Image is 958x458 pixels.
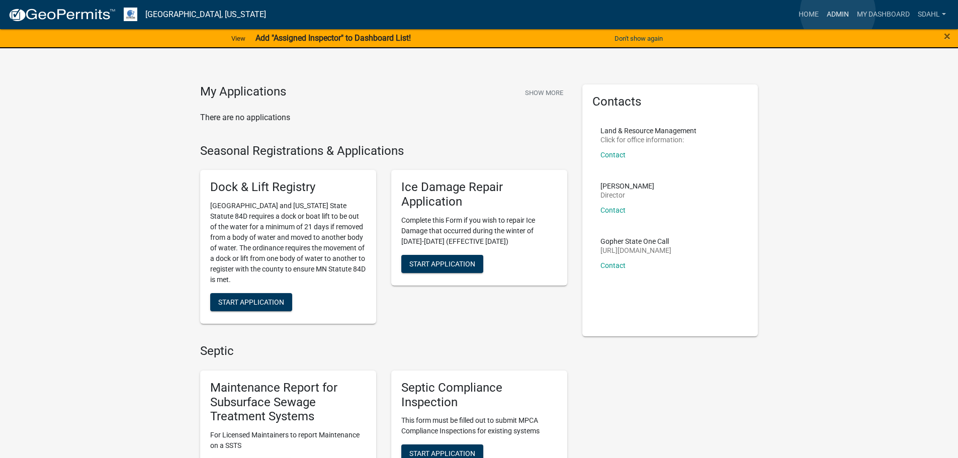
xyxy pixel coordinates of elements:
a: Contact [600,206,626,214]
img: Otter Tail County, Minnesota [124,8,137,21]
p: Click for office information: [600,136,696,143]
h5: Dock & Lift Registry [210,180,366,195]
h5: Contacts [592,95,748,109]
p: This form must be filled out to submit MPCA Compliance Inspections for existing systems [401,415,557,436]
button: Don't show again [611,30,667,47]
p: Gopher State One Call [600,238,671,245]
p: Land & Resource Management [600,127,696,134]
span: Start Application [409,259,475,267]
span: Start Application [218,298,284,306]
p: Director [600,192,654,199]
p: [URL][DOMAIN_NAME] [600,247,671,254]
button: Start Application [401,255,483,273]
a: Contact [600,151,626,159]
span: Start Application [409,449,475,457]
p: For Licensed Maintainers to report Maintenance on a SSTS [210,430,366,451]
a: View [227,30,249,47]
a: Contact [600,261,626,269]
a: sdahl [914,5,950,24]
h5: Septic Compliance Inspection [401,381,557,410]
p: There are no applications [200,112,567,124]
a: My Dashboard [853,5,914,24]
p: Complete this Form if you wish to repair Ice Damage that occurred during the winter of [DATE]-[DA... [401,215,557,247]
h4: Seasonal Registrations & Applications [200,144,567,158]
h4: Septic [200,344,567,358]
strong: Add "Assigned Inspector" to Dashboard List! [255,33,411,43]
span: × [944,29,950,43]
p: [GEOGRAPHIC_DATA] and [US_STATE] State Statute 84D requires a dock or boat lift to be out of the ... [210,201,366,285]
a: Admin [823,5,853,24]
h4: My Applications [200,84,286,100]
p: [PERSON_NAME] [600,182,654,190]
button: Start Application [210,293,292,311]
h5: Ice Damage Repair Application [401,180,557,209]
a: Home [795,5,823,24]
a: [GEOGRAPHIC_DATA], [US_STATE] [145,6,266,23]
h5: Maintenance Report for Subsurface Sewage Treatment Systems [210,381,366,424]
button: Show More [521,84,567,101]
button: Close [944,30,950,42]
